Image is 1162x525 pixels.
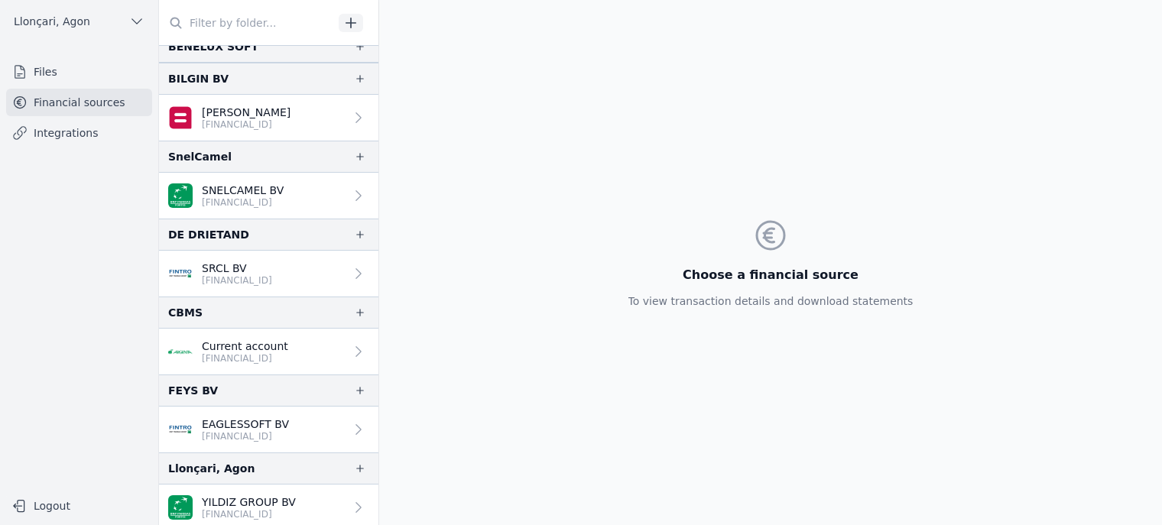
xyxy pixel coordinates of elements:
a: EAGLESSOFT BV [FINANCIAL_ID] [159,407,378,452]
a: SRCL BV [FINANCIAL_ID] [159,251,378,297]
a: Financial sources [6,89,152,116]
a: Integrations [6,119,152,147]
font: [FINANCIAL_ID] [202,275,272,286]
img: ARGENTA_ARSPBE22.png [168,339,193,364]
font: Logout [34,500,70,512]
font: Choose a financial source [683,267,859,282]
font: YILDIZ GROUP BV [202,496,296,508]
font: [PERSON_NAME] [202,106,290,118]
font: SnelCamel [168,151,232,163]
button: Logout [6,494,152,518]
img: FINTRO_BE_BUSINESS_GEBABEBB.png [168,417,193,442]
font: Files [34,66,57,78]
a: Current account [FINANCIAL_ID] [159,329,378,374]
font: BILGIN BV [168,73,229,85]
img: BNP_BE_BUSINESS_GEBABEBB.png [168,183,193,208]
font: [FINANCIAL_ID] [202,119,272,130]
font: Integrations [34,127,98,139]
font: [FINANCIAL_ID] [202,197,272,208]
input: Filter by folder... [159,9,333,37]
font: Llonçari, Agon [14,15,90,28]
font: [FINANCIAL_ID] [202,509,272,520]
font: Current account [202,340,288,352]
font: [FINANCIAL_ID] [202,431,272,442]
font: FEYS BV [168,384,218,397]
img: FINTRO_BE_BUSINESS_GEBABEBB.png [168,261,193,286]
font: DE DRIETAND [168,228,249,241]
font: SNELCAMEL BV [202,184,284,196]
font: SRCL BV [202,262,247,274]
font: CBMS [168,306,203,319]
font: BENELUX SOFT [168,41,258,53]
button: Llonçari, Agon [6,9,152,34]
font: [FINANCIAL_ID] [202,353,272,364]
a: SNELCAMEL BV [FINANCIAL_ID] [159,173,378,219]
a: Files [6,58,152,86]
font: EAGLESSOFT BV [202,418,289,430]
font: To view transaction details and download statements [628,295,914,307]
img: BNP_BE_BUSINESS_GEBABEBB.png [168,495,193,520]
font: Financial sources [34,96,125,109]
a: [PERSON_NAME] [FINANCIAL_ID] [159,95,378,141]
img: belfius-1.png [168,105,193,130]
font: Llonçari, Agon [168,462,255,475]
